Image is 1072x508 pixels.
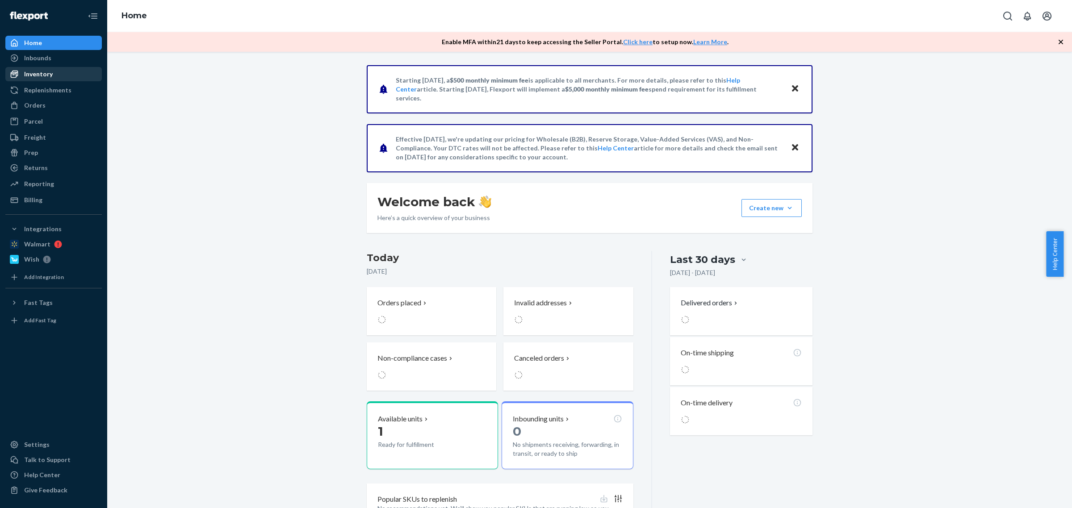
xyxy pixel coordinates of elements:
[24,440,50,449] div: Settings
[5,130,102,145] a: Freight
[367,401,498,469] button: Available units1Ready for fulfillment
[84,7,102,25] button: Close Navigation
[24,225,62,233] div: Integrations
[24,316,56,324] div: Add Fast Tag
[377,298,421,308] p: Orders placed
[396,135,782,162] p: Effective [DATE], we're updating our pricing for Wholesale (B2B), Reserve Storage, Value-Added Se...
[24,86,71,95] div: Replenishments
[450,76,528,84] span: $500 monthly minimum fee
[367,267,633,276] p: [DATE]
[5,296,102,310] button: Fast Tags
[24,38,42,47] div: Home
[681,298,739,308] button: Delivered orders
[513,424,521,439] span: 0
[24,70,53,79] div: Inventory
[5,453,102,467] a: Talk to Support
[378,424,383,439] span: 1
[24,455,71,464] div: Talk to Support
[24,163,48,172] div: Returns
[442,37,729,46] p: Enable MFA within 21 days to keep accessing the Seller Portal. to setup now. .
[5,114,102,129] a: Parcel
[377,353,447,363] p: Non-compliance cases
[1018,7,1036,25] button: Open notifications
[367,251,633,265] h3: Today
[24,133,46,142] div: Freight
[502,401,633,469] button: Inbounding units0No shipments receiving, forwarding, in transit, or ready to ship
[681,348,734,358] p: On-time shipping
[1046,231,1064,277] button: Help Center
[24,101,46,110] div: Orders
[670,253,735,266] div: Last 30 days
[789,83,801,96] button: Close
[514,298,567,308] p: Invalid addresses
[5,177,102,191] a: Reporting
[5,237,102,251] a: Walmart
[377,194,491,210] h1: Welcome back
[24,117,43,126] div: Parcel
[377,494,457,504] p: Popular SKUs to replenish
[741,199,802,217] button: Create new
[623,38,653,46] a: Click here
[5,270,102,284] a: Add Integration
[24,179,54,188] div: Reporting
[24,196,42,204] div: Billing
[513,440,622,458] p: No shipments receiving, forwarding, in transit, or ready to ship
[5,36,102,50] a: Home
[5,437,102,452] a: Settings
[114,3,154,29] ol: breadcrumbs
[5,161,102,175] a: Returns
[24,148,38,157] div: Prep
[5,146,102,160] a: Prep
[503,342,633,391] button: Canceled orders
[24,255,39,264] div: Wish
[1038,7,1056,25] button: Open account menu
[503,287,633,335] button: Invalid addresses
[24,54,51,62] div: Inbounds
[24,486,67,495] div: Give Feedback
[681,398,733,408] p: On-time delivery
[24,273,64,281] div: Add Integration
[367,342,496,391] button: Non-compliance cases
[5,83,102,97] a: Replenishments
[5,98,102,112] a: Orders
[367,287,496,335] button: Orders placed
[5,222,102,236] button: Integrations
[479,196,491,208] img: hand-wave emoji
[514,353,564,363] p: Canceled orders
[5,193,102,207] a: Billing
[693,38,727,46] a: Learn More
[10,12,48,21] img: Flexport logo
[377,213,491,222] p: Here’s a quick overview of your business
[5,313,102,328] a: Add Fast Tag
[121,11,147,21] a: Home
[670,268,715,277] p: [DATE] - [DATE]
[5,483,102,497] button: Give Feedback
[378,414,423,424] p: Available units
[24,471,60,479] div: Help Center
[396,76,782,103] p: Starting [DATE], a is applicable to all merchants. For more details, please refer to this article...
[598,144,634,152] a: Help Center
[5,252,102,266] a: Wish
[5,67,102,81] a: Inventory
[24,298,53,307] div: Fast Tags
[565,85,649,93] span: $5,000 monthly minimum fee
[378,440,461,449] p: Ready for fulfillment
[513,414,564,424] p: Inbounding units
[5,468,102,482] a: Help Center
[24,240,50,249] div: Walmart
[5,51,102,65] a: Inbounds
[789,142,801,154] button: Close
[999,7,1017,25] button: Open Search Box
